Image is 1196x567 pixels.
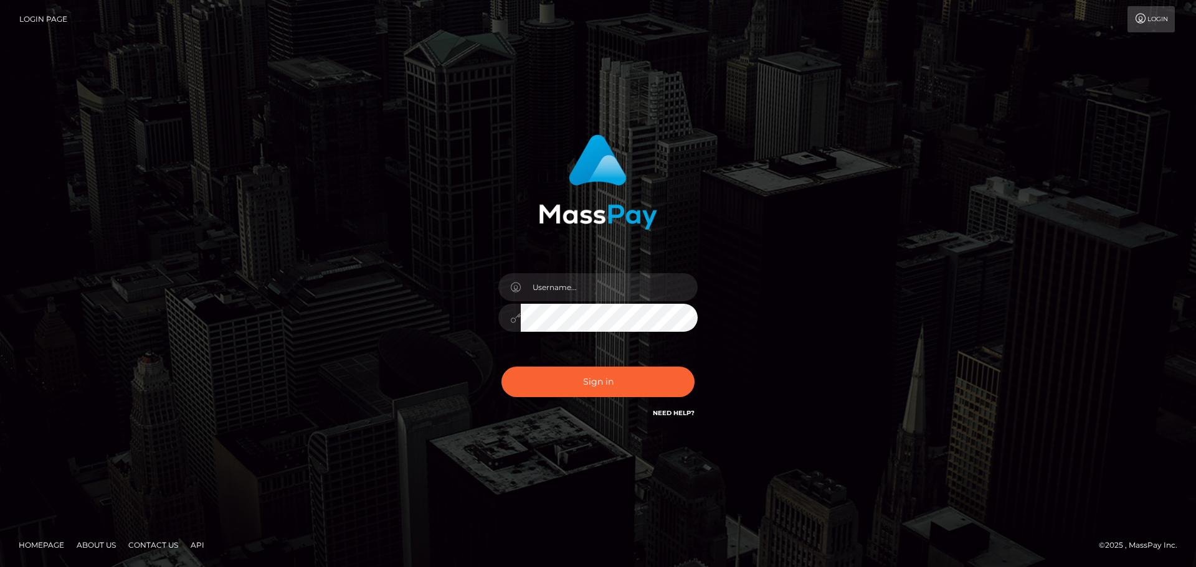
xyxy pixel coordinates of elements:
[14,535,69,555] a: Homepage
[521,273,698,301] input: Username...
[539,134,657,230] img: MassPay Login
[1127,6,1175,32] a: Login
[501,367,695,397] button: Sign in
[72,535,121,555] a: About Us
[1099,538,1187,552] div: © 2025 , MassPay Inc.
[123,535,183,555] a: Contact Us
[186,535,209,555] a: API
[19,6,67,32] a: Login Page
[653,409,695,417] a: Need Help?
